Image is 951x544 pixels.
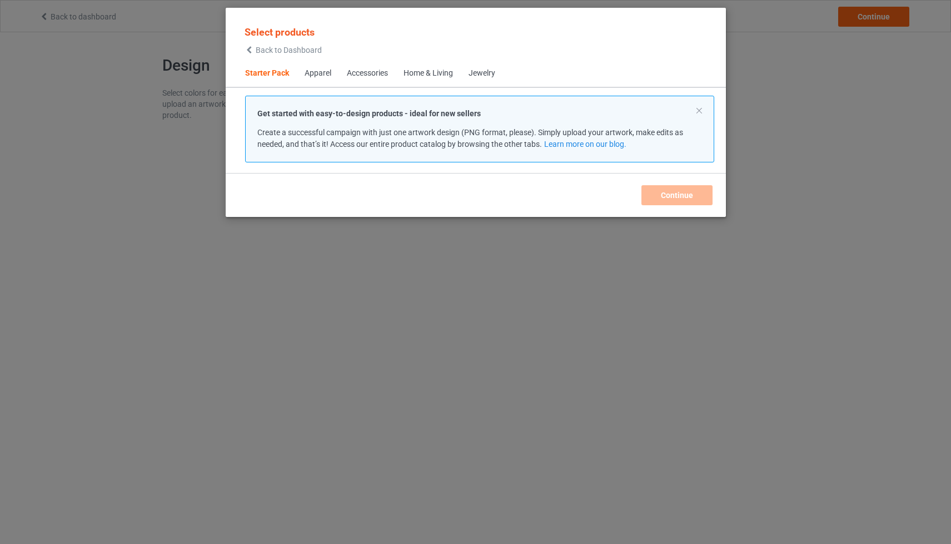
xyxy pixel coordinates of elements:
[257,109,481,118] strong: Get started with easy-to-design products - ideal for new sellers
[305,68,331,79] div: Apparel
[347,68,388,79] div: Accessories
[257,128,683,149] span: Create a successful campaign with just one artwork design (PNG format, please). Simply upload you...
[544,140,626,149] a: Learn more on our blog.
[245,26,315,38] span: Select products
[469,68,495,79] div: Jewelry
[237,60,297,87] span: Starter Pack
[256,46,322,55] span: Back to Dashboard
[404,68,453,79] div: Home & Living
